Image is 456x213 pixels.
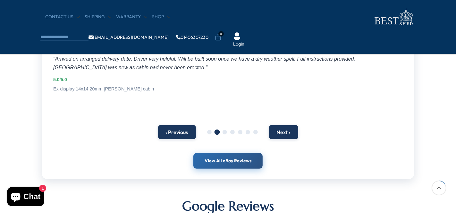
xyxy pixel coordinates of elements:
button: ‹ Previous [158,125,196,139]
a: 0 [215,34,221,41]
a: Shipping [85,14,111,20]
a: Warranty [116,14,147,20]
span: 0 [218,31,224,37]
div: "Arrived on arranged delivery date. Driver very helpful. Will be built soon once we have a dry we... [53,55,403,72]
img: logo [371,6,416,27]
a: 01406307230 [176,35,208,39]
img: User Icon [233,32,241,40]
a: [EMAIL_ADDRESS][DOMAIN_NAME] [89,35,169,39]
div: Ex-display 14x14 20mm [PERSON_NAME] cabin [53,86,403,92]
div: 5.0/5.0 [53,77,403,83]
button: Next › [269,125,298,139]
a: Login [233,41,244,47]
a: Shop [152,14,170,20]
a: View All eBay Reviews [193,153,263,169]
inbox-online-store-chat: Shopify online store chat [5,187,46,208]
a: CONTACT US [45,14,80,20]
